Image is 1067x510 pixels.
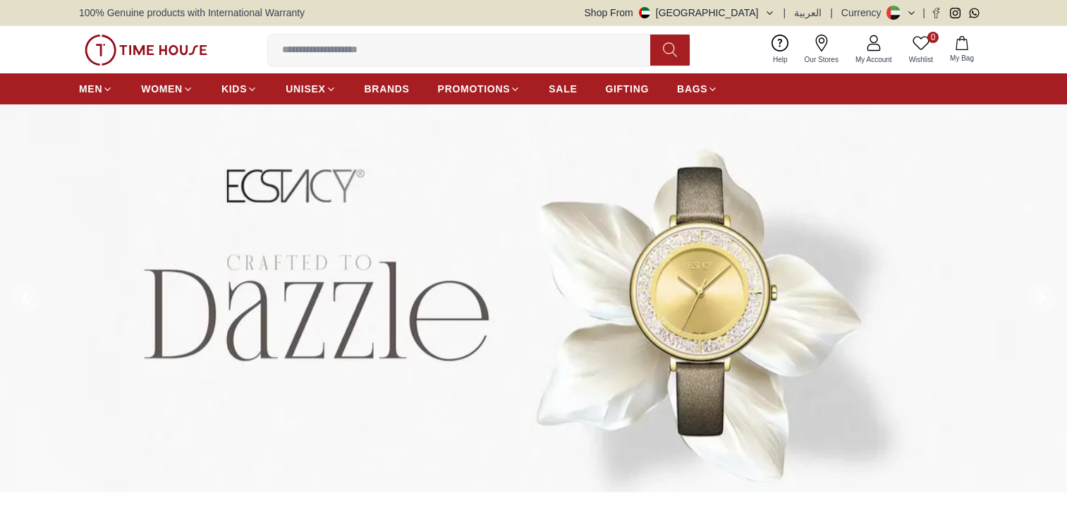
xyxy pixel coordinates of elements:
span: PROMOTIONS [438,82,511,96]
span: KIDS [221,82,247,96]
span: Help [767,54,793,65]
a: SALE [549,76,577,102]
a: 0Wishlist [901,32,941,68]
img: ... [85,35,207,66]
span: BAGS [677,82,707,96]
a: GIFTING [605,76,649,102]
span: | [922,6,925,20]
div: Currency [841,6,887,20]
a: BAGS [677,76,718,102]
span: | [784,6,786,20]
button: العربية [794,6,822,20]
button: My Bag [941,33,982,66]
span: GIFTING [605,82,649,96]
a: KIDS [221,76,257,102]
span: My Bag [944,53,980,63]
span: | [830,6,833,20]
a: BRANDS [365,76,410,102]
a: WOMEN [141,76,193,102]
span: UNISEX [286,82,325,96]
img: United Arab Emirates [639,7,650,18]
span: WOMEN [141,82,183,96]
span: My Account [850,54,898,65]
span: 0 [927,32,939,43]
a: Facebook [931,8,941,18]
span: Wishlist [903,54,939,65]
button: Shop From[GEOGRAPHIC_DATA] [585,6,775,20]
span: 100% Genuine products with International Warranty [79,6,305,20]
span: BRANDS [365,82,410,96]
span: SALE [549,82,577,96]
a: Instagram [950,8,961,18]
a: Help [764,32,796,68]
a: Whatsapp [969,8,980,18]
a: UNISEX [286,76,336,102]
span: MEN [79,82,102,96]
a: MEN [79,76,113,102]
a: Our Stores [796,32,847,68]
span: Our Stores [799,54,844,65]
a: PROMOTIONS [438,76,521,102]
